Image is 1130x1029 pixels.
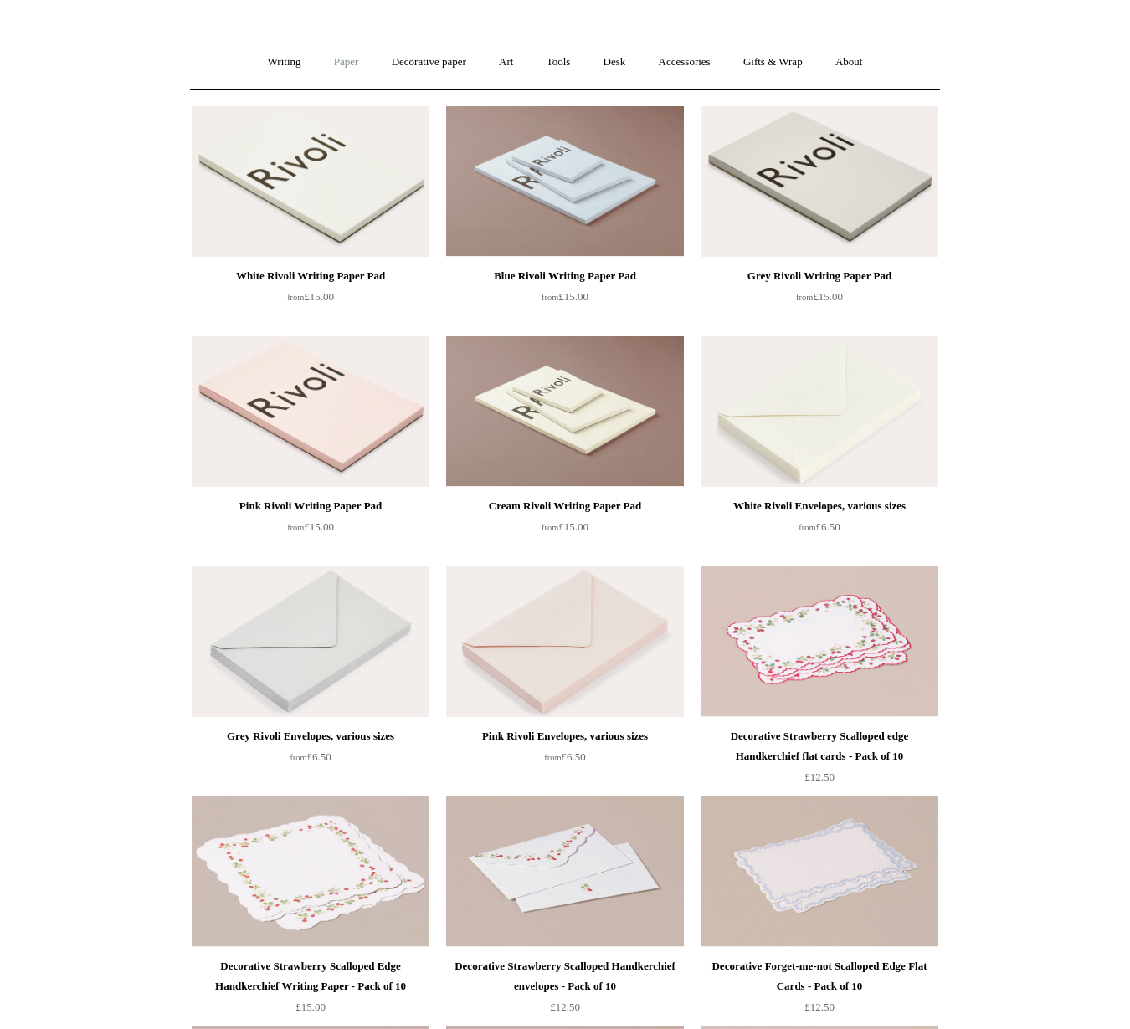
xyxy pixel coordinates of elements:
a: Pink Rivoli Envelopes, various sizes Pink Rivoli Envelopes, various sizes [446,566,684,717]
img: Pink Rivoli Writing Paper Pad [192,336,429,487]
a: Pink Rivoli Envelopes, various sizes from£6.50 [446,726,684,795]
span: £15.00 [542,290,588,303]
img: Decorative Strawberry Scalloped Edge Handkerchief Writing Paper - Pack of 10 [192,796,429,947]
a: Grey Rivoli Envelopes, various sizes Grey Rivoli Envelopes, various sizes [192,566,429,717]
a: Cream Rivoli Writing Paper Pad Cream Rivoli Writing Paper Pad [446,336,684,487]
a: Desk [588,40,641,84]
div: Blue Rivoli Writing Paper Pad [450,266,680,286]
a: Decorative Strawberry Scalloped edge Handkerchief flat cards - Pack of 10 Decorative Strawberry S... [701,566,938,717]
img: Grey Rivoli Envelopes, various sizes [192,566,429,717]
a: Blue Rivoli Writing Paper Pad from£15.00 [446,266,684,335]
a: Decorative Strawberry Scalloped Edge Handkerchief Writing Paper - Pack of 10 £15.00 [192,956,429,1025]
a: Decorative Strawberry Scalloped Handkerchief envelopes - Pack of 10 Decorative Strawberry Scallop... [446,796,684,947]
img: Pink Rivoli Envelopes, various sizes [446,566,684,717]
a: Pink Rivoli Writing Paper Pad Pink Rivoli Writing Paper Pad [192,336,429,487]
span: £12.50 [804,1001,835,1013]
a: Tools [532,40,586,84]
span: £12.50 [550,1001,580,1013]
a: Cream Rivoli Writing Paper Pad from£15.00 [446,496,684,565]
div: Decorative Strawberry Scalloped Handkerchief envelopes - Pack of 10 [450,956,680,996]
span: from [287,523,304,532]
a: Decorative Strawberry Scalloped Handkerchief envelopes - Pack of 10 £12.50 [446,956,684,1025]
span: £6.50 [799,520,840,533]
span: £12.50 [804,770,835,783]
a: About [820,40,878,84]
img: White Rivoli Writing Paper Pad [192,106,429,257]
a: Decorative Forget-me-not Scalloped Edge Flat Cards - Pack of 10 £12.50 [701,956,938,1025]
span: £15.00 [542,520,588,533]
div: Decorative Strawberry Scalloped edge Handkerchief flat cards - Pack of 10 [705,726,934,766]
a: Decorative Strawberry Scalloped edge Handkerchief flat cards - Pack of 10 £12.50 [701,726,938,795]
a: White Rivoli Writing Paper Pad White Rivoli Writing Paper Pad [192,106,429,257]
a: Grey Rivoli Envelopes, various sizes from£6.50 [192,726,429,795]
div: Grey Rivoli Writing Paper Pad [705,266,934,286]
div: Pink Rivoli Writing Paper Pad [196,496,425,516]
span: £15.00 [287,520,334,533]
span: £6.50 [290,750,331,763]
a: Pink Rivoli Writing Paper Pad from£15.00 [192,496,429,565]
span: from [796,293,813,302]
div: White Rivoli Envelopes, various sizes [705,496,934,516]
img: Cream Rivoli Writing Paper Pad [446,336,684,487]
a: Art [484,40,528,84]
img: Decorative Forget-me-not Scalloped Edge Flat Cards - Pack of 10 [701,796,938,947]
div: Grey Rivoli Envelopes, various sizes [196,726,425,746]
img: Blue Rivoli Writing Paper Pad [446,106,684,257]
a: Decorative Strawberry Scalloped Edge Handkerchief Writing Paper - Pack of 10 Decorative Strawberr... [192,796,429,947]
img: Grey Rivoli Writing Paper Pad [701,106,938,257]
a: Blue Rivoli Writing Paper Pad Blue Rivoli Writing Paper Pad [446,106,684,257]
a: White Rivoli Envelopes, various sizes from£6.50 [701,496,938,565]
a: Grey Rivoli Writing Paper Pad from£15.00 [701,266,938,335]
div: White Rivoli Writing Paper Pad [196,266,425,286]
div: Cream Rivoli Writing Paper Pad [450,496,680,516]
a: Paper [319,40,374,84]
span: £6.50 [544,750,585,763]
img: White Rivoli Envelopes, various sizes [701,336,938,487]
div: Pink Rivoli Envelopes, various sizes [450,726,680,746]
span: from [542,293,558,302]
div: Decorative Strawberry Scalloped Edge Handkerchief Writing Paper - Pack of 10 [196,956,425,996]
a: Gifts & Wrap [728,40,818,84]
span: from [290,753,306,762]
img: Decorative Strawberry Scalloped Handkerchief envelopes - Pack of 10 [446,796,684,947]
span: from [542,523,558,532]
span: £15.00 [287,290,334,303]
a: White Rivoli Envelopes, various sizes White Rivoli Envelopes, various sizes [701,336,938,487]
a: Decorative paper [377,40,481,84]
span: £15.00 [796,290,843,303]
span: from [544,753,561,762]
a: Grey Rivoli Writing Paper Pad Grey Rivoli Writing Paper Pad [701,106,938,257]
a: Accessories [644,40,726,84]
img: Decorative Strawberry Scalloped edge Handkerchief flat cards - Pack of 10 [701,566,938,717]
a: White Rivoli Writing Paper Pad from£15.00 [192,266,429,335]
span: from [287,293,304,302]
span: from [799,523,815,532]
span: £15.00 [295,1001,326,1013]
div: Decorative Forget-me-not Scalloped Edge Flat Cards - Pack of 10 [705,956,934,996]
a: Decorative Forget-me-not Scalloped Edge Flat Cards - Pack of 10 Decorative Forget-me-not Scallope... [701,796,938,947]
a: Writing [253,40,316,84]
